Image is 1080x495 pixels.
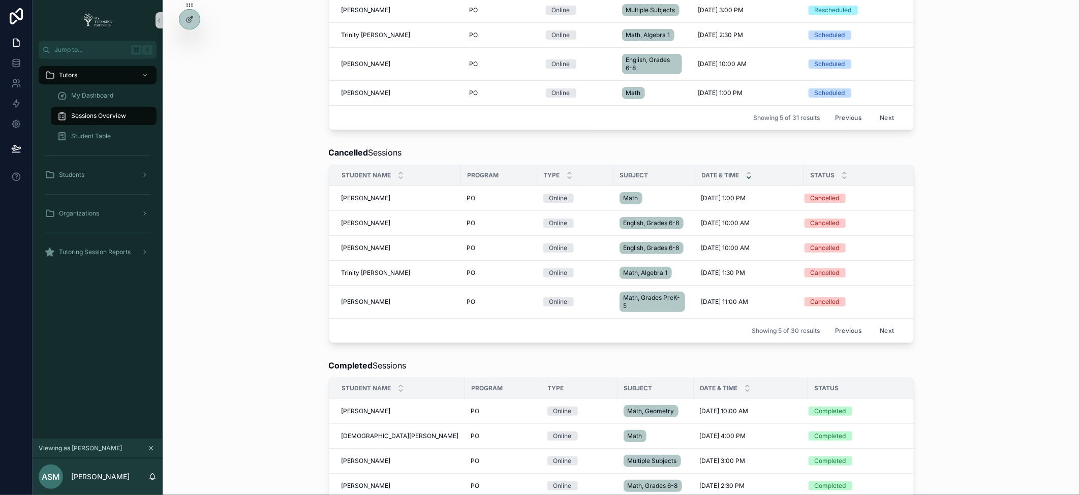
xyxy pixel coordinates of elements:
[626,31,670,39] span: Math, Algebra 1
[39,204,157,223] a: Organizations
[700,482,745,490] span: [DATE] 2:30 PM
[873,323,901,338] button: Next
[624,269,668,277] span: Math, Algebra 1
[342,171,391,179] span: Student Name
[552,30,570,40] div: Online
[467,219,476,227] span: PO
[342,432,459,440] a: [DEMOGRAPHIC_DATA][PERSON_NAME]
[815,30,845,40] div: Scheduled
[71,91,113,100] span: My Dashboard
[471,482,535,490] a: PO
[471,457,535,465] a: PO
[342,482,459,490] a: [PERSON_NAME]
[553,431,572,441] div: Online
[698,89,743,97] span: [DATE] 1:00 PM
[815,407,846,416] div: Completed
[702,171,739,179] span: Date & Time
[342,31,411,39] span: Trinity [PERSON_NAME]
[811,219,840,228] div: Cancelled
[700,457,802,465] a: [DATE] 3:00 PM
[467,244,476,252] span: PO
[552,59,570,69] div: Online
[51,127,157,145] a: Student Table
[342,384,391,392] span: Student Name
[549,219,568,228] div: Online
[626,56,678,72] span: English, Grades 6-8
[342,482,391,490] span: [PERSON_NAME]
[342,407,391,415] span: [PERSON_NAME]
[698,60,747,68] span: [DATE] 10:00 AM
[467,269,476,277] span: PO
[51,107,157,125] a: Sessions Overview
[71,472,130,482] p: [PERSON_NAME]
[39,41,157,59] button: Jump to...K
[815,59,845,69] div: Scheduled
[815,384,839,392] span: Status
[80,12,115,28] img: App logo
[549,268,568,277] div: Online
[752,327,820,335] span: Showing 5 of 30 results
[467,298,476,306] span: PO
[700,457,746,465] span: [DATE] 3:00 PM
[471,432,480,440] span: PO
[472,384,503,392] span: Program
[701,244,750,252] span: [DATE] 10:00 AM
[471,457,480,465] span: PO
[548,384,564,392] span: Type
[700,384,738,392] span: Date & Time
[553,481,572,490] div: Online
[815,431,846,441] div: Completed
[624,478,688,494] a: Math, Grades 6-8
[39,166,157,184] a: Students
[828,323,869,338] button: Previous
[544,171,560,179] span: Type
[753,114,820,122] span: Showing 5 of 31 results
[828,110,869,126] button: Previous
[701,269,746,277] span: [DATE] 1:30 PM
[342,219,391,227] span: [PERSON_NAME]
[329,360,373,370] strong: Completed
[809,407,918,416] a: Completed
[811,243,840,253] div: Cancelled
[873,110,901,126] button: Next
[626,6,675,14] span: Multiple Subjects
[42,471,60,483] span: ASM
[624,384,653,392] span: Subject
[39,243,157,261] a: Tutoring Session Reports
[470,6,478,14] span: PO
[628,482,678,490] span: Math, Grades 6-8
[552,6,570,15] div: Online
[700,482,802,490] a: [DATE] 2:30 PM
[342,298,391,306] span: [PERSON_NAME]
[624,219,680,227] span: English, Grades 6-8
[701,298,749,306] span: [DATE] 11:00 AM
[59,71,77,79] span: Tutors
[59,248,131,256] span: Tutoring Session Reports
[547,431,611,441] a: Online
[811,171,835,179] span: Status
[39,444,122,452] span: Viewing as [PERSON_NAME]
[342,6,391,14] span: [PERSON_NAME]
[811,194,840,203] div: Cancelled
[329,147,368,158] strong: Cancelled
[342,194,391,202] span: [PERSON_NAME]
[811,268,840,277] div: Cancelled
[624,194,638,202] span: Math
[700,407,749,415] span: [DATE] 10:00 AM
[471,407,535,415] a: PO
[624,244,680,252] span: English, Grades 6-8
[698,6,744,14] span: [DATE] 3:00 PM
[471,482,480,490] span: PO
[815,6,852,15] div: Rescheduled
[468,171,499,179] span: Program
[51,86,157,105] a: My Dashboard
[342,457,459,465] a: [PERSON_NAME]
[549,194,568,203] div: Online
[698,31,744,39] span: [DATE] 2:30 PM
[470,31,478,39] span: PO
[701,194,746,202] span: [DATE] 1:00 PM
[815,88,845,98] div: Scheduled
[701,219,750,227] span: [DATE] 10:00 AM
[624,294,681,310] span: Math, Grades PreK-5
